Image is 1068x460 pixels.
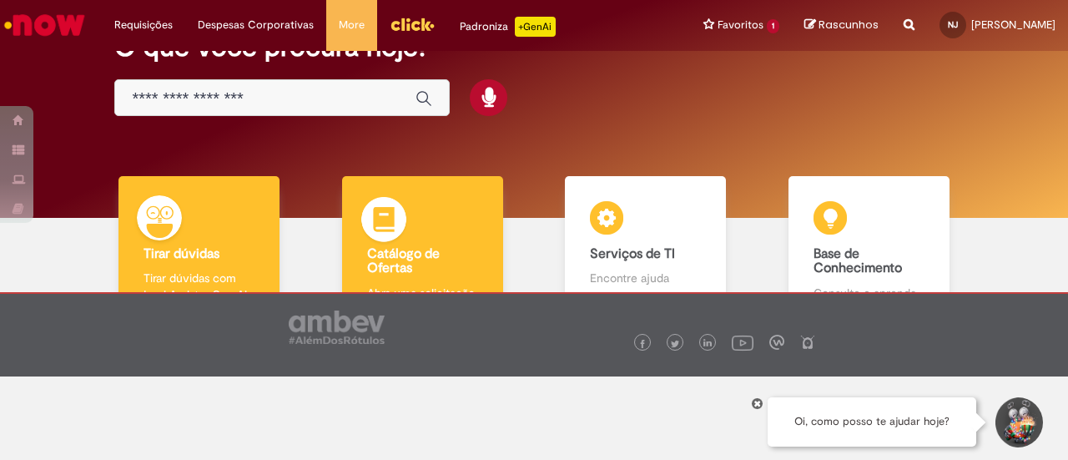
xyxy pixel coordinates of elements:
[804,18,879,33] a: Rascunhos
[971,18,1055,32] span: [PERSON_NAME]
[819,17,879,33] span: Rascunhos
[198,17,314,33] span: Despesas Corporativas
[311,176,535,321] a: Catálogo de Ofertas Abra uma solicitação
[767,19,779,33] span: 1
[144,270,254,303] p: Tirar dúvidas com Lupi Assist e Gen Ai
[460,17,556,37] div: Padroniza
[88,176,311,321] a: Tirar dúvidas Tirar dúvidas com Lupi Assist e Gen Ai
[638,340,647,348] img: logo_footer_facebook.png
[367,245,440,277] b: Catálogo de Ofertas
[515,17,556,37] p: +GenAi
[114,33,953,62] h2: O que você procura hoje?
[948,19,958,30] span: NJ
[703,339,712,349] img: logo_footer_linkedin.png
[289,311,385,344] img: logo_footer_ambev_rotulo_gray.png
[339,17,365,33] span: More
[768,397,976,447] div: Oi, como posso te ajudar hoje?
[590,270,701,286] p: Encontre ajuda
[769,335,784,350] img: logo_footer_workplace.png
[732,331,753,353] img: logo_footer_youtube.png
[367,285,478,301] p: Abra uma solicitação
[534,176,758,321] a: Serviços de TI Encontre ajuda
[718,17,763,33] span: Favoritos
[671,340,679,348] img: logo_footer_twitter.png
[814,285,924,301] p: Consulte e aprenda
[114,17,173,33] span: Requisições
[590,245,675,262] b: Serviços de TI
[800,335,815,350] img: logo_footer_naosei.png
[144,245,219,262] b: Tirar dúvidas
[390,12,435,37] img: click_logo_yellow_360x200.png
[993,397,1043,447] button: Iniciar Conversa de Suporte
[814,245,902,277] b: Base de Conhecimento
[2,8,88,42] img: ServiceNow
[758,176,981,321] a: Base de Conhecimento Consulte e aprenda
